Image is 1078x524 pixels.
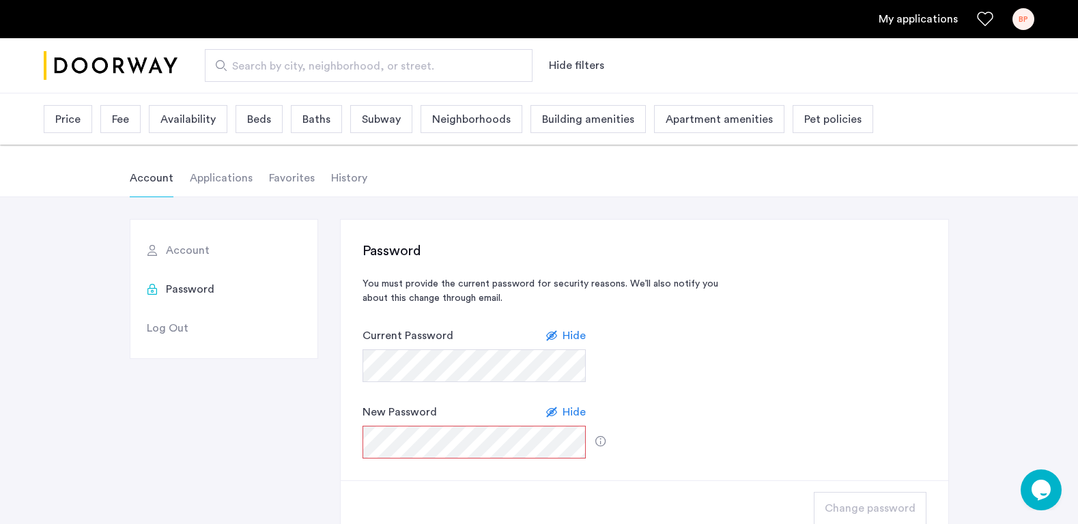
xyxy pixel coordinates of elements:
[166,242,210,259] span: Account
[363,404,437,420] label: New Password
[166,281,214,297] span: Password
[112,111,129,128] span: Fee
[190,159,253,197] li: Applications
[363,277,745,306] p: You must provide the current password for security reasons. We’ll also notify you about this chan...
[160,111,216,128] span: Availability
[302,111,330,128] span: Baths
[977,11,993,27] a: Favorites
[205,49,533,82] input: Apartment Search
[825,500,916,516] span: Change password
[804,111,862,128] span: Pet policies
[269,159,315,197] li: Favorites
[1012,8,1034,30] div: BP
[44,40,178,91] a: Cazamio logo
[232,58,494,74] span: Search by city, neighborhood, or street.
[147,320,188,336] span: Log Out
[666,111,773,128] span: Apartment amenities
[549,57,604,74] button: Show or hide filters
[247,111,271,128] span: Beds
[432,111,511,128] span: Neighborhoods
[363,242,926,261] h3: Password
[879,11,958,27] a: My application
[130,159,173,197] li: Account
[362,111,401,128] span: Subway
[563,327,586,344] span: Hide
[1021,469,1064,510] iframe: chat widget
[44,40,178,91] img: logo
[55,111,81,128] span: Price
[363,327,453,344] label: Current Password
[542,111,634,128] span: Building amenities
[331,159,367,197] li: History
[563,404,586,420] span: Hide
